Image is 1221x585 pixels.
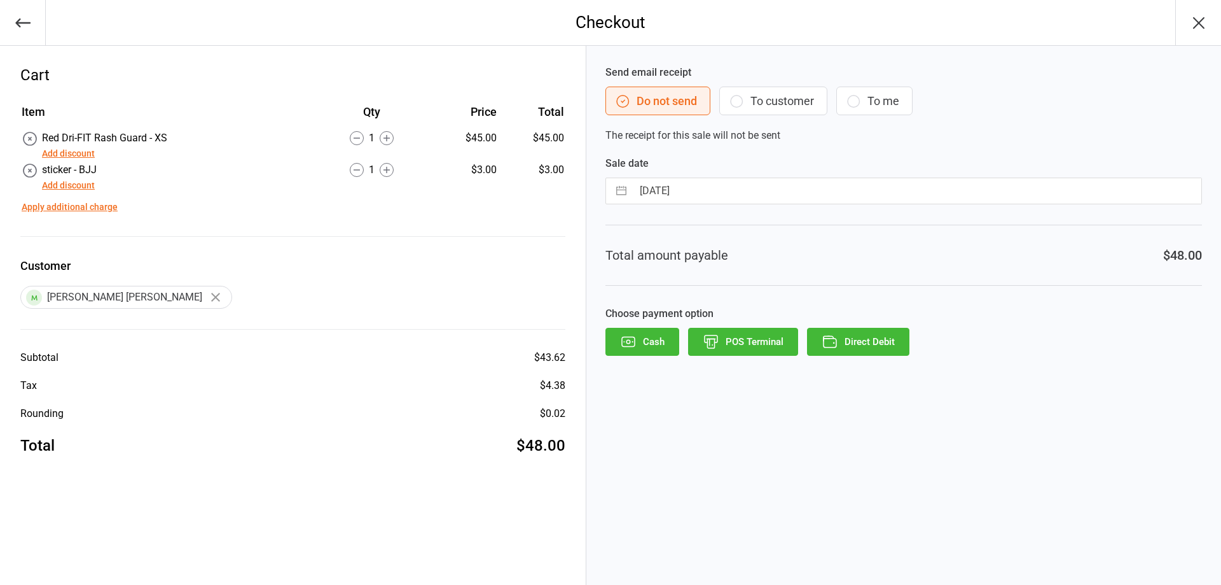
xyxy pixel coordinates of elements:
label: Customer [20,257,565,274]
button: Direct Debit [807,328,909,356]
div: Rounding [20,406,64,421]
div: [PERSON_NAME] [PERSON_NAME] [20,286,232,309]
div: 1 [314,130,429,146]
button: Add discount [42,179,95,192]
label: Sale date [605,156,1202,171]
div: Total amount payable [605,246,728,265]
button: To customer [719,87,827,115]
label: Choose payment option [605,306,1202,321]
div: Total [20,434,55,457]
div: $43.62 [534,350,565,365]
td: $45.00 [502,130,564,161]
div: $4.38 [540,378,565,393]
button: To me [836,87,913,115]
div: The receipt for this sale will not be sent [605,65,1202,143]
button: Cash [605,328,679,356]
th: Item [22,103,313,129]
div: Subtotal [20,350,59,365]
button: POS Terminal [688,328,798,356]
div: $0.02 [540,406,565,421]
div: $48.00 [516,434,565,457]
span: sticker - BJJ [42,164,97,176]
span: Red Dri-FIT Rash Guard - XS [42,132,167,144]
button: Add discount [42,147,95,160]
div: Cart [20,64,565,87]
button: Do not send [605,87,710,115]
td: $3.00 [502,162,564,193]
div: $45.00 [430,130,496,146]
th: Qty [314,103,429,129]
th: Total [502,103,564,129]
div: Tax [20,378,37,393]
label: Send email receipt [605,65,1202,80]
div: $48.00 [1163,246,1202,265]
div: $3.00 [430,162,496,178]
button: Apply additional charge [22,201,118,214]
div: 1 [314,162,429,178]
div: Price [430,103,496,120]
